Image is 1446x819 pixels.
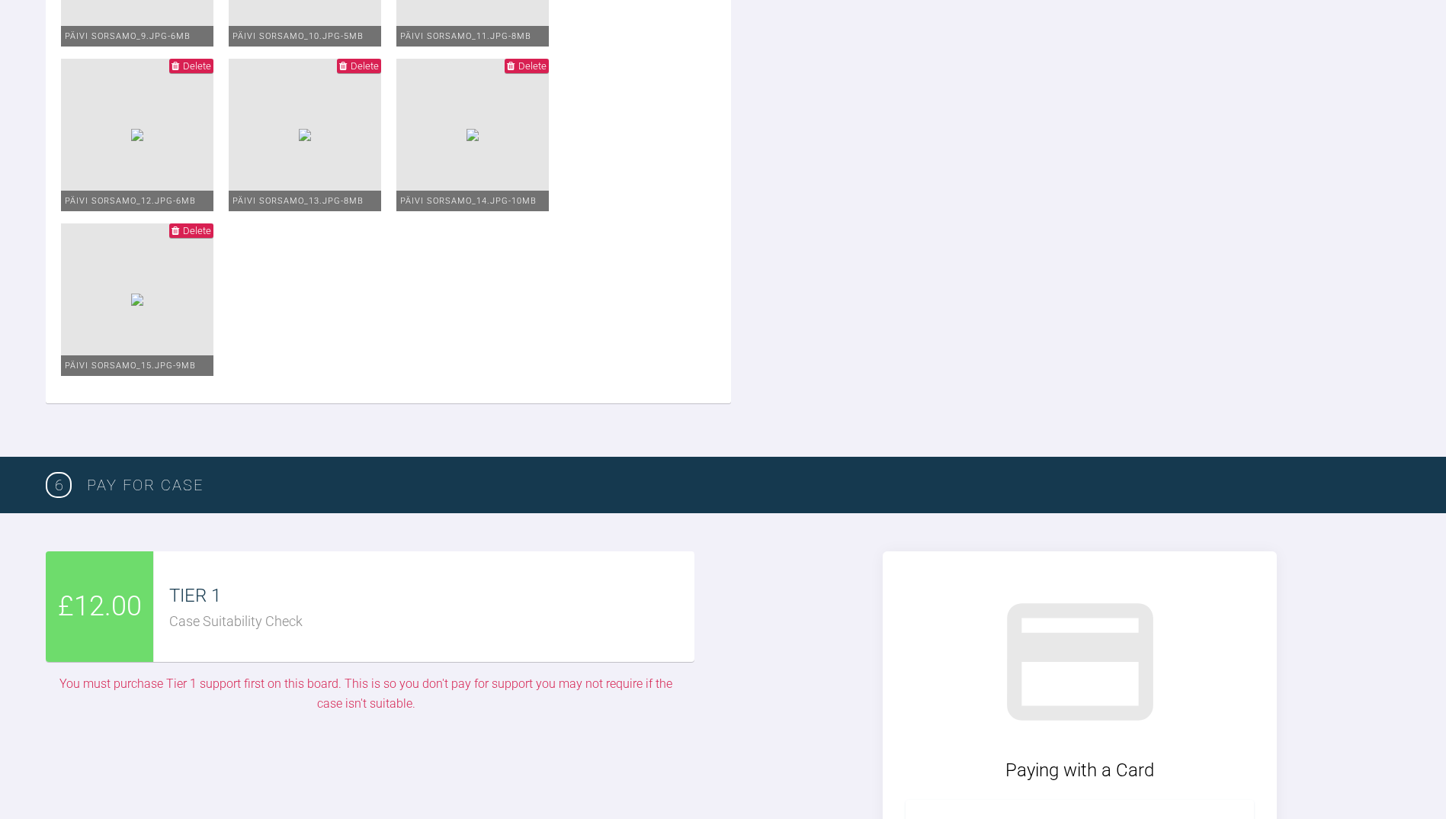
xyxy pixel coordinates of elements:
span: Päivi Sorsamo_14.jpg - 10MB [400,196,537,206]
span: Delete [518,60,547,72]
span: £12.00 [58,585,142,629]
span: Päivi Sorsamo_12.jpg - 6MB [65,196,196,206]
img: 0ca3f0ad-3d2f-472c-94a7-60b601e1e80f [299,129,311,141]
img: 27d09c39-d6ee-48fc-a0ed-9b1757ebb9dc [467,129,479,141]
span: 6 [46,472,72,498]
h3: PAY FOR CASE [87,473,1400,497]
div: Case Suitability Check [169,611,694,633]
img: 08ad7446-ea46-4419-8dd2-000c5cbfde1e [131,129,143,141]
div: TIER 1 [169,581,694,610]
span: Päivi Sorsamo_10.jpg - 5MB [232,31,364,41]
span: Päivi Sorsamo_9.jpg - 6MB [65,31,191,41]
span: Delete [351,60,379,72]
span: Päivi Sorsamo_15.jpg - 9MB [65,361,196,371]
span: Delete [183,225,211,236]
span: Päivi Sorsamo_13.jpg - 8MB [232,196,364,206]
div: You must purchase Tier 1 support first on this board. This is so you don't pay for support you ma... [46,674,687,713]
img: 1a88063b-9220-4651-bfe1-c0c208e13ac0 [131,294,143,306]
div: Paying with a Card [906,756,1254,785]
span: Delete [183,60,211,72]
img: stripeGray.902526a8.svg [992,574,1168,750]
span: Päivi Sorsamo_11.jpg - 8MB [400,31,531,41]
